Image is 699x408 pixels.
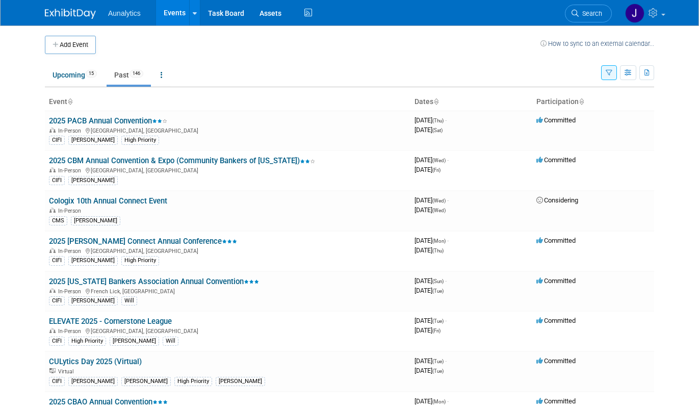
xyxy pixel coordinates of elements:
div: CIFI [49,337,65,346]
span: [DATE] [415,287,444,294]
span: (Tue) [432,368,444,374]
span: (Thu) [432,118,444,123]
span: In-Person [58,288,84,295]
div: [GEOGRAPHIC_DATA], [GEOGRAPHIC_DATA] [49,246,406,254]
span: - [445,357,447,365]
span: Search [579,10,602,17]
span: (Tue) [432,288,444,294]
span: - [447,397,449,405]
span: - [445,277,447,285]
span: Considering [536,196,578,204]
div: CMS [49,216,67,225]
span: (Fri) [432,167,441,173]
span: [DATE] [415,166,441,173]
button: Add Event [45,36,96,54]
span: [DATE] [415,277,447,285]
span: Committed [536,277,576,285]
span: - [447,156,449,164]
div: [GEOGRAPHIC_DATA], [GEOGRAPHIC_DATA] [49,126,406,134]
span: Virtual [58,368,76,375]
div: CIFI [49,296,65,305]
span: 146 [130,70,143,78]
a: Search [565,5,612,22]
span: [DATE] [415,156,449,164]
span: [DATE] [415,196,449,204]
div: Will [121,296,137,305]
a: ELEVATE 2025 - Cornerstone League [49,317,172,326]
span: - [445,116,447,124]
span: Committed [536,116,576,124]
a: CULytics Day 2025 (Virtual) [49,357,142,366]
span: Aunalytics [108,9,141,17]
span: (Wed) [432,208,446,213]
span: In-Person [58,167,84,174]
div: High Priority [68,337,106,346]
span: [DATE] [415,246,444,254]
span: [DATE] [415,397,449,405]
img: Virtual Event [49,368,56,373]
div: High Priority [121,256,159,265]
div: [PERSON_NAME] [68,136,118,145]
img: In-Person Event [49,288,56,293]
span: (Sun) [432,278,444,284]
span: In-Person [58,248,84,254]
img: In-Person Event [49,208,56,213]
a: Upcoming15 [45,65,105,85]
img: In-Person Event [49,248,56,253]
span: In-Person [58,208,84,214]
span: (Wed) [432,198,446,203]
div: [PERSON_NAME] [216,377,265,386]
span: [DATE] [415,357,447,365]
span: - [445,317,447,324]
a: 2025 PACB Annual Convention [49,116,167,125]
div: CIFI [49,377,65,386]
span: (Tue) [432,318,444,324]
span: (Sat) [432,127,443,133]
span: In-Person [58,127,84,134]
th: Event [45,93,410,111]
span: [DATE] [415,116,447,124]
div: CIFI [49,256,65,265]
a: 2025 CBM Annual Convention & Expo (Community Bankers of [US_STATE]) [49,156,315,165]
div: Will [163,337,178,346]
a: 2025 [PERSON_NAME] Connect Annual Conference [49,237,237,246]
span: In-Person [58,328,84,335]
div: French Lick, [GEOGRAPHIC_DATA] [49,287,406,295]
a: Sort by Start Date [433,97,438,106]
span: Committed [536,156,576,164]
span: 15 [86,70,97,78]
span: Committed [536,397,576,405]
th: Participation [532,93,654,111]
span: (Mon) [432,399,446,404]
span: [DATE] [415,126,443,134]
span: (Mon) [432,238,446,244]
div: [PERSON_NAME] [68,296,118,305]
div: [PERSON_NAME] [68,256,118,265]
span: - [447,237,449,244]
span: (Wed) [432,158,446,163]
img: ExhibitDay [45,9,96,19]
div: High Priority [174,377,212,386]
div: [PERSON_NAME] [68,176,118,185]
div: [GEOGRAPHIC_DATA], [GEOGRAPHIC_DATA] [49,326,406,335]
span: (Thu) [432,248,444,253]
div: [GEOGRAPHIC_DATA], [GEOGRAPHIC_DATA] [49,166,406,174]
img: In-Person Event [49,328,56,333]
span: (Tue) [432,359,444,364]
span: - [447,196,449,204]
th: Dates [410,93,532,111]
img: In-Person Event [49,167,56,172]
a: 2025 [US_STATE] Bankers Association Annual Convention [49,277,259,286]
span: [DATE] [415,367,444,374]
a: Sort by Participation Type [579,97,584,106]
div: [PERSON_NAME] [110,337,159,346]
img: Julie Grisanti-Cieslak [625,4,644,23]
span: [DATE] [415,206,446,214]
span: [DATE] [415,237,449,244]
a: How to sync to an external calendar... [540,40,654,47]
span: Committed [536,357,576,365]
span: (Fri) [432,328,441,334]
div: High Priority [121,136,159,145]
div: [PERSON_NAME] [71,216,120,225]
div: CIFI [49,176,65,185]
